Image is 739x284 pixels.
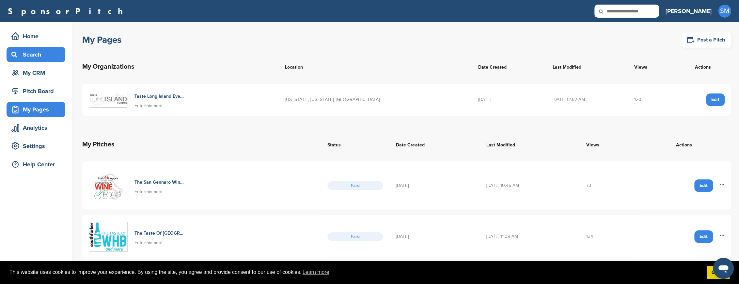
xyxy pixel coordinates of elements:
div: My CRM [10,67,65,79]
h4: The Taste Of [GEOGRAPHIC_DATA] [134,230,185,237]
td: 73 [580,161,637,209]
th: My Pitches [82,133,321,156]
th: Status [321,133,390,156]
a: Pitch Board [7,84,65,99]
span: Entertainment [134,189,163,194]
th: Views [627,55,674,78]
a: Edit [694,179,713,192]
td: [DATE] 11:09 AM [480,215,579,259]
h4: The San Gennaro Wine & Food Festival [134,179,185,186]
div: Pitch Board [10,85,65,97]
th: Actions [674,55,731,78]
a: dismiss cookie message [707,266,730,279]
span: Entertainment [134,240,163,245]
td: [US_STATE], [US_STATE], [GEOGRAPHIC_DATA] [278,84,472,116]
div: Search [10,49,65,60]
span: Posted [327,181,383,190]
a: learn more about cookies [302,267,330,277]
a: My Pages [7,102,65,117]
a: Wfc sq sangennaro.final.rgb 01 The San Gennaro Wine & Food Festival Entertainment [89,168,314,203]
img: Towhb logo [89,221,128,252]
a: Home [7,29,65,44]
div: My Pages [10,104,65,115]
a: Towhb logo The Taste Of [GEOGRAPHIC_DATA] Entertainment [89,221,314,252]
th: Last Modified [480,133,579,156]
th: Date Created [389,133,480,156]
th: Actions [637,133,731,156]
a: Edit [706,93,725,106]
a: Taste long island Taste Long Island Events Entertainment [89,90,272,109]
span: SM [718,5,731,18]
div: Settings [10,140,65,152]
img: Wfc sq sangennaro.final.rgb 01 [89,168,128,203]
th: Last Modified [546,55,627,78]
a: Post a Pitch [682,32,731,48]
th: Location [278,55,472,78]
span: Entertainment [134,103,163,109]
th: My Organizations [82,55,278,78]
a: Search [7,47,65,62]
h1: My Pages [82,34,121,46]
div: Analytics [10,122,65,134]
a: Help Center [7,157,65,172]
img: Taste long island [89,92,128,108]
iframe: Button to launch messaging window [713,258,734,279]
td: 134 [580,215,637,259]
h3: [PERSON_NAME] [666,7,712,16]
div: Home [10,30,65,42]
a: Settings [7,139,65,154]
a: Analytics [7,120,65,135]
td: 120 [627,84,674,116]
div: Help Center [10,159,65,170]
th: Date Created [472,55,546,78]
a: [PERSON_NAME] [666,4,712,18]
td: [DATE] [389,161,480,209]
td: [DATE] 12:52 AM [546,84,627,116]
td: [DATE] 10:46 AM [480,161,579,209]
h4: Taste Long Island Events [134,93,185,100]
th: Views [580,133,637,156]
span: Posted [327,232,383,241]
span: This website uses cookies to improve your experience. By using the site, you agree and provide co... [9,267,702,277]
td: [DATE] [389,215,480,259]
a: SponsorPitch [8,7,127,15]
a: My CRM [7,65,65,80]
td: [DATE] [472,84,546,116]
a: Edit [694,230,713,243]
